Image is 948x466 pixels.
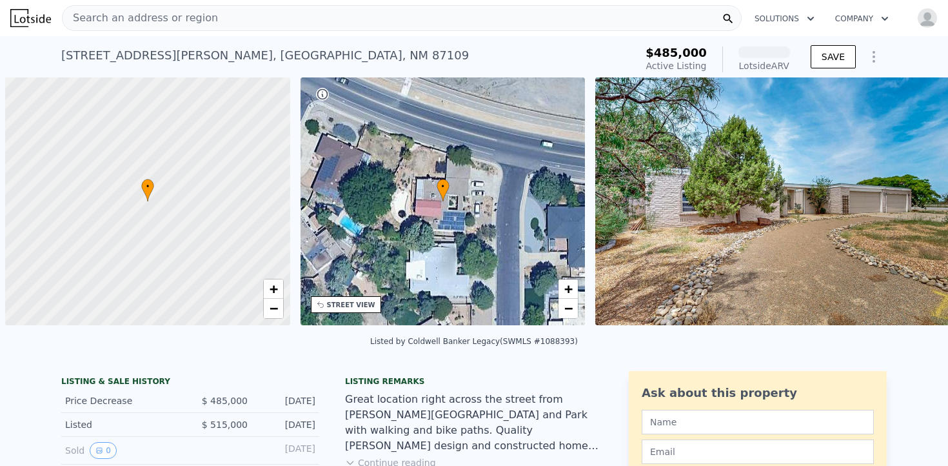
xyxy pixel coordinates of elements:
button: Solutions [744,7,825,30]
button: Company [825,7,899,30]
div: Price Decrease [65,394,180,407]
span: • [437,181,449,192]
div: [DATE] [258,418,315,431]
span: − [269,300,277,316]
div: Listing remarks [345,376,603,387]
span: + [269,281,277,297]
div: Listed by Coldwell Banker Legacy (SWMLS #1088393) [370,337,578,346]
div: [STREET_ADDRESS][PERSON_NAME] , [GEOGRAPHIC_DATA] , NM 87109 [61,46,469,65]
div: [DATE] [258,442,315,459]
span: Active Listing [646,61,707,71]
img: Lotside [10,9,51,27]
span: $ 485,000 [202,396,248,406]
a: Zoom in [264,279,283,299]
div: [DATE] [258,394,315,407]
span: + [564,281,573,297]
a: Zoom in [558,279,578,299]
span: $485,000 [646,46,707,59]
input: Email [642,440,874,464]
img: avatar [917,8,938,28]
div: • [141,179,154,201]
div: LISTING & SALE HISTORY [61,376,319,389]
div: Ask about this property [642,384,874,402]
input: Name [642,410,874,434]
div: Great location right across the street from [PERSON_NAME][GEOGRAPHIC_DATA] and Park with walking ... [345,392,603,454]
span: $ 515,000 [202,420,248,430]
div: Listed [65,418,180,431]
span: − [564,300,573,316]
button: Show Options [861,44,887,70]
div: Lotside ARV [738,59,790,72]
span: • [141,181,154,192]
div: Sold [65,442,180,459]
button: View historical data [90,442,117,459]
div: • [437,179,449,201]
a: Zoom out [558,299,578,318]
button: SAVE [811,45,856,68]
span: Search an address or region [63,10,218,26]
div: STREET VIEW [327,300,375,310]
a: Zoom out [264,299,283,318]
